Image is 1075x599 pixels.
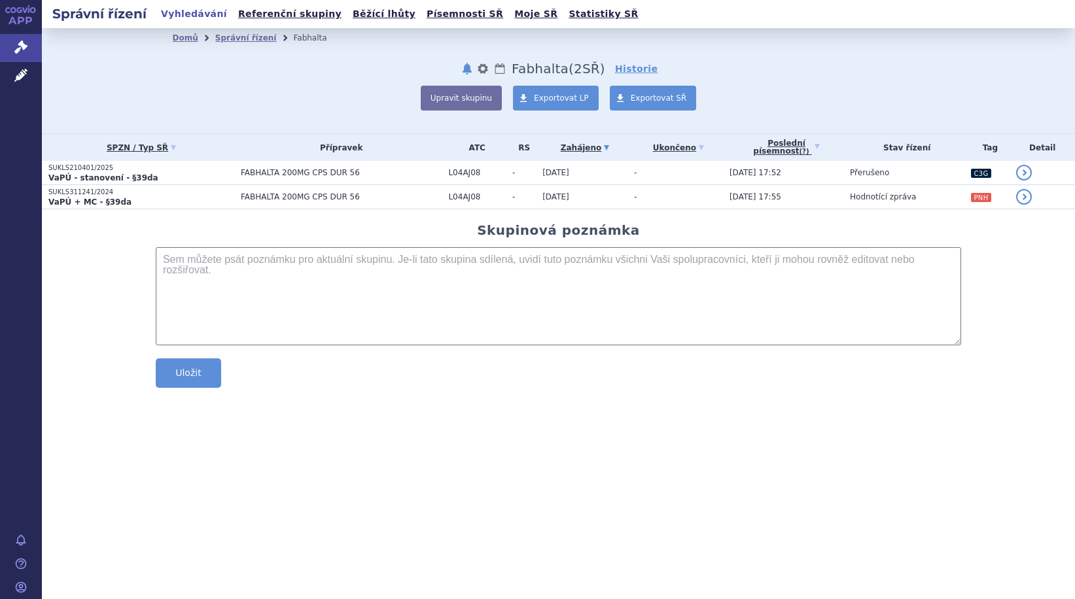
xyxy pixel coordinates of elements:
th: RS [506,134,536,161]
th: ATC [442,134,506,161]
span: ( SŘ) [569,61,605,77]
button: notifikace [461,61,474,77]
a: Exportovat SŘ [610,86,697,111]
a: Exportovat LP [513,86,599,111]
span: [DATE] [542,192,569,201]
a: Statistiky SŘ [565,5,642,23]
strong: VaPÚ - stanovení - §39da [48,173,158,182]
a: Historie [615,62,658,75]
strong: VaPÚ + MC - §39da [48,197,132,207]
a: Lhůty [493,61,506,77]
span: Exportovat LP [534,94,589,103]
span: - [634,168,637,177]
a: detail [1016,165,1032,180]
a: Ukončeno [634,139,723,157]
a: Správní řízení [215,33,277,43]
span: FABHALTA 200MG CPS DUR 56 [241,192,442,201]
span: - [512,168,536,177]
a: Vyhledávání [157,5,231,23]
span: L04AJ08 [448,168,506,177]
h2: Správní řízení [42,5,157,23]
span: 2 [574,61,582,77]
span: FABHALTA 200MG CPS DUR 56 [241,168,442,177]
a: Zahájeno [542,139,627,157]
th: Přípravek [234,134,442,161]
span: Fabhalta [512,61,569,77]
a: Moje SŘ [510,5,561,23]
p: SUKLS210401/2025 [48,163,234,173]
li: Fabhalta [293,28,344,48]
a: Referenční skupiny [234,5,345,23]
h2: Skupinová poznámka [477,222,640,238]
button: Upravit skupinu [421,86,502,111]
span: L04AJ08 [448,192,506,201]
span: [DATE] 17:52 [730,168,781,177]
a: Poslednípísemnost(?) [730,134,843,161]
a: Písemnosti SŘ [423,5,507,23]
th: Detail [1010,134,1075,161]
button: Uložit [156,358,221,388]
span: Přerušeno [850,168,889,177]
abbr: (?) [800,148,809,156]
span: - [512,192,536,201]
a: detail [1016,189,1032,205]
span: [DATE] 17:55 [730,192,781,201]
button: nastavení [476,61,489,77]
a: Domů [173,33,198,43]
span: - [634,192,637,201]
a: Běžící lhůty [349,5,419,23]
span: Exportovat SŘ [631,94,687,103]
th: Stav řízení [843,134,964,161]
span: Hodnotící zpráva [850,192,916,201]
a: SPZN / Typ SŘ [48,139,234,157]
span: [DATE] [542,168,569,177]
th: Tag [964,134,1010,161]
p: SUKLS311241/2024 [48,188,234,197]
